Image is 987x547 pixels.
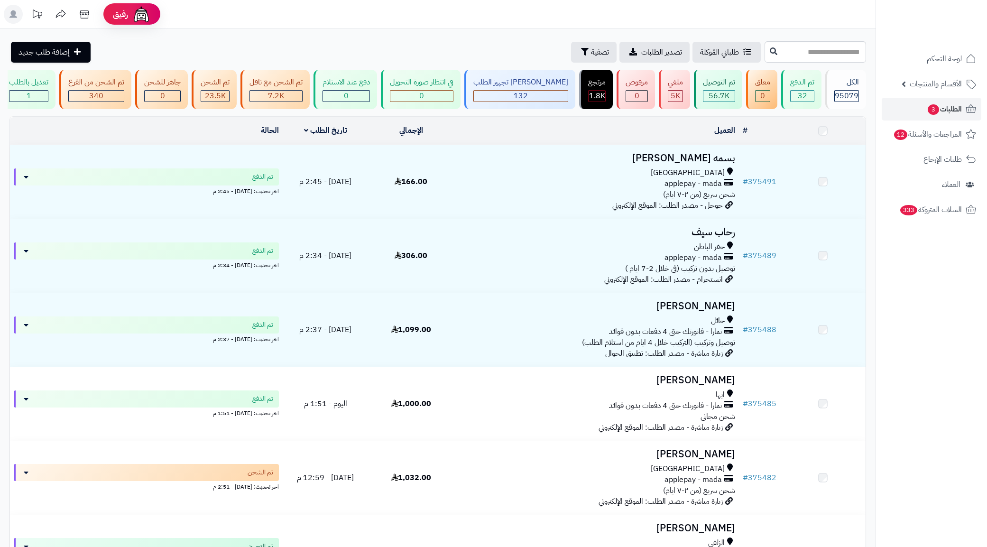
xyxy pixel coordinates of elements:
div: 7223 [250,91,302,102]
span: تصدير الطلبات [641,46,682,58]
span: 340 [89,90,103,102]
span: # [743,176,748,187]
span: applepay - mada [664,178,722,189]
span: الأقسام والمنتجات [910,77,962,91]
h3: بسمه [PERSON_NAME] [458,153,735,164]
a: تم الشحن من الفرع 340 [57,70,133,109]
span: اليوم - 1:51 م [304,398,347,409]
span: توصيل وتركيب (التركيب خلال 4 ايام من استلام الطلب) [582,337,735,348]
a: طلبات الإرجاع [882,148,981,171]
a: # [743,125,747,136]
div: تم الدفع [790,77,814,88]
span: 32 [798,90,807,102]
span: شحن مجاني [701,411,735,422]
div: 32 [791,91,814,102]
span: 1.8K [589,90,605,102]
span: زيارة مباشرة - مصدر الطلب: تطبيق الجوال [605,348,723,359]
a: #375485 [743,398,776,409]
a: الطلبات3 [882,98,981,121]
span: تمارا - فاتورتك حتى 4 دفعات بدون فوائد [609,400,722,411]
a: تم الشحن مع ناقل 7.2K [239,70,312,109]
span: [GEOGRAPHIC_DATA] [651,464,725,474]
span: applepay - mada [664,474,722,485]
div: جاهز للشحن [144,77,181,88]
span: 1,000.00 [391,398,431,409]
div: معلق [755,77,770,88]
a: #375482 [743,472,776,483]
span: 333 [900,205,917,215]
span: تصفية [591,46,609,58]
div: 4975 [668,91,683,102]
span: انستجرام - مصدر الطلب: الموقع الإلكتروني [604,274,723,285]
span: طلباتي المُوكلة [700,46,739,58]
a: #375488 [743,324,776,335]
span: زيارة مباشرة - مصدر الطلب: الموقع الإلكتروني [599,496,723,507]
div: دفع عند الاستلام [323,77,370,88]
a: تاريخ الطلب [304,125,347,136]
span: شحن سريع (من ٢-٧ ايام) [663,189,735,200]
a: الكل95079 [823,70,868,109]
span: إضافة طلب جديد [18,46,70,58]
span: [DATE] - 2:34 م [299,250,351,261]
div: تم الشحن من الفرع [68,77,124,88]
span: 0 [344,90,349,102]
span: # [743,398,748,409]
span: جوجل - مصدر الطلب: الموقع الإلكتروني [612,200,723,211]
div: 0 [626,91,647,102]
span: 56.7K [709,90,729,102]
span: 132 [514,90,528,102]
span: 5K [671,90,680,102]
div: تم التوصيل [703,77,735,88]
span: تم الشحن [248,468,273,477]
h3: [PERSON_NAME] [458,449,735,460]
h3: [PERSON_NAME] [458,301,735,312]
span: زيارة مباشرة - مصدر الطلب: الموقع الإلكتروني [599,422,723,433]
div: الكل [834,77,859,88]
div: اخر تحديث: [DATE] - 2:45 م [14,185,279,195]
span: شحن سريع (من ٢-٧ ايام) [663,485,735,496]
div: اخر تحديث: [DATE] - 2:37 م [14,334,279,343]
span: 1,099.00 [391,324,431,335]
div: في انتظار صورة التحويل [390,77,453,88]
a: تم الدفع 32 [779,70,823,109]
a: في انتظار صورة التحويل 0 [379,70,462,109]
span: تمارا - فاتورتك حتى 4 دفعات بدون فوائد [609,326,722,337]
div: 0 [756,91,770,102]
span: الطلبات [927,102,962,116]
span: ابها [716,389,725,400]
span: توصيل بدون تركيب (في خلال 2-7 ايام ) [625,263,735,274]
span: [DATE] - 2:45 م [299,176,351,187]
span: 166.00 [395,176,427,187]
a: #375489 [743,250,776,261]
div: 23543 [201,91,229,102]
span: لوحة التحكم [927,52,962,65]
div: 56662 [703,91,735,102]
a: دفع عند الاستلام 0 [312,70,379,109]
div: مرتجع [588,77,606,88]
span: 0 [635,90,639,102]
span: 0 [760,90,765,102]
span: تم الدفع [252,320,273,330]
a: الإجمالي [399,125,423,136]
div: 0 [390,91,453,102]
a: جاهز للشحن 0 [133,70,190,109]
div: 1813 [589,91,605,102]
a: إضافة طلب جديد [11,42,91,63]
a: [PERSON_NAME] تجهيز الطلب 132 [462,70,577,109]
a: تحديثات المنصة [25,5,49,26]
div: ملغي [668,77,683,88]
div: 132 [474,91,568,102]
span: # [743,324,748,335]
span: 23.5K [205,90,226,102]
a: لوحة التحكم [882,47,981,70]
img: ai-face.png [132,5,151,24]
a: طلباتي المُوكلة [692,42,761,63]
div: 0 [145,91,180,102]
img: logo-2.png [922,27,978,46]
a: مرفوض 0 [615,70,657,109]
span: 0 [160,90,165,102]
a: العملاء [882,173,981,196]
span: [DATE] - 12:59 م [297,472,354,483]
div: اخر تحديث: [DATE] - 2:34 م [14,260,279,269]
span: [DATE] - 2:37 م [299,324,351,335]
